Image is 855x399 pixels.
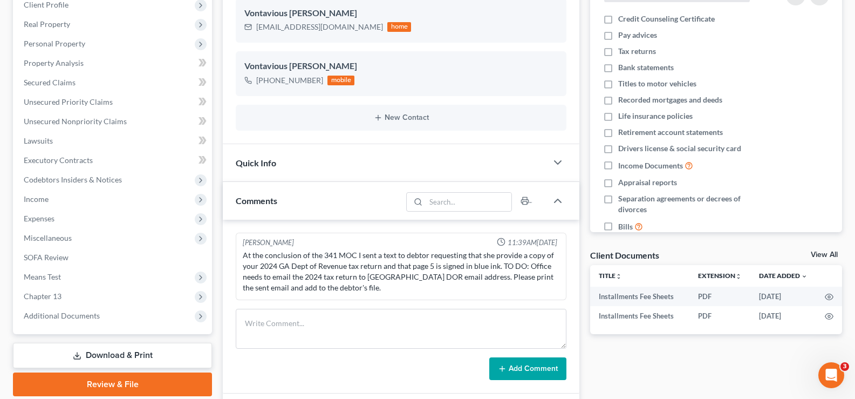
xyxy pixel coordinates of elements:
[24,97,113,106] span: Unsecured Priority Claims
[24,233,72,242] span: Miscellaneous
[256,75,323,86] div: [PHONE_NUMBER]
[24,292,61,301] span: Chapter 13
[618,46,656,57] span: Tax returns
[590,306,689,326] td: Installments Fee Sheets
[15,73,212,92] a: Secured Claims
[615,273,622,280] i: unfold_more
[489,357,566,380] button: Add Comment
[15,53,212,73] a: Property Analysis
[801,273,808,280] i: expand_more
[698,272,742,280] a: Extensionunfold_more
[618,221,633,232] span: Bills
[24,58,84,67] span: Property Analysis
[689,306,750,326] td: PDF
[243,238,294,248] div: [PERSON_NAME]
[840,362,849,371] span: 3
[24,214,54,223] span: Expenses
[15,151,212,170] a: Executory Contracts
[750,306,816,326] td: [DATE]
[689,287,750,306] td: PDF
[244,60,558,73] div: Vontavious [PERSON_NAME]
[618,193,770,215] span: Separation agreements or decrees of divorces
[244,113,558,122] button: New Contact
[24,78,76,87] span: Secured Claims
[243,250,559,293] div: At the conclusion of the 341 MOC I sent a text to debtor requesting that she provide a copy of yo...
[387,22,411,32] div: home
[590,287,689,306] td: Installments Fee Sheets
[618,177,677,188] span: Appraisal reports
[618,143,741,154] span: Drivers license & social security card
[426,193,512,211] input: Search...
[750,287,816,306] td: [DATE]
[811,251,838,259] a: View All
[236,158,276,168] span: Quick Info
[24,272,61,281] span: Means Test
[24,136,53,145] span: Lawsuits
[599,272,622,280] a: Titleunfold_more
[818,362,844,388] iframe: Intercom live chat
[13,343,212,368] a: Download & Print
[24,155,93,165] span: Executory Contracts
[244,7,558,20] div: Vontavious [PERSON_NAME]
[236,195,277,206] span: Comments
[256,22,383,32] div: [EMAIL_ADDRESS][DOMAIN_NAME]
[618,127,723,138] span: Retirement account statements
[618,30,657,40] span: Pay advices
[618,160,683,171] span: Income Documents
[618,78,696,89] span: Titles to motor vehicles
[759,272,808,280] a: Date Added expand_more
[15,248,212,267] a: SOFA Review
[15,92,212,112] a: Unsecured Priority Claims
[327,76,354,85] div: mobile
[590,249,659,261] div: Client Documents
[618,111,693,121] span: Life insurance policies
[24,175,122,184] span: Codebtors Insiders & Notices
[24,19,70,29] span: Real Property
[618,94,722,105] span: Recorded mortgages and deeds
[735,273,742,280] i: unfold_more
[13,373,212,396] a: Review & File
[618,13,715,24] span: Credit Counseling Certificate
[24,253,69,262] span: SOFA Review
[24,117,127,126] span: Unsecured Nonpriority Claims
[618,62,674,73] span: Bank statements
[24,311,100,320] span: Additional Documents
[15,112,212,131] a: Unsecured Nonpriority Claims
[15,131,212,151] a: Lawsuits
[24,194,49,204] span: Income
[24,39,85,48] span: Personal Property
[508,238,557,248] span: 11:39AM[DATE]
